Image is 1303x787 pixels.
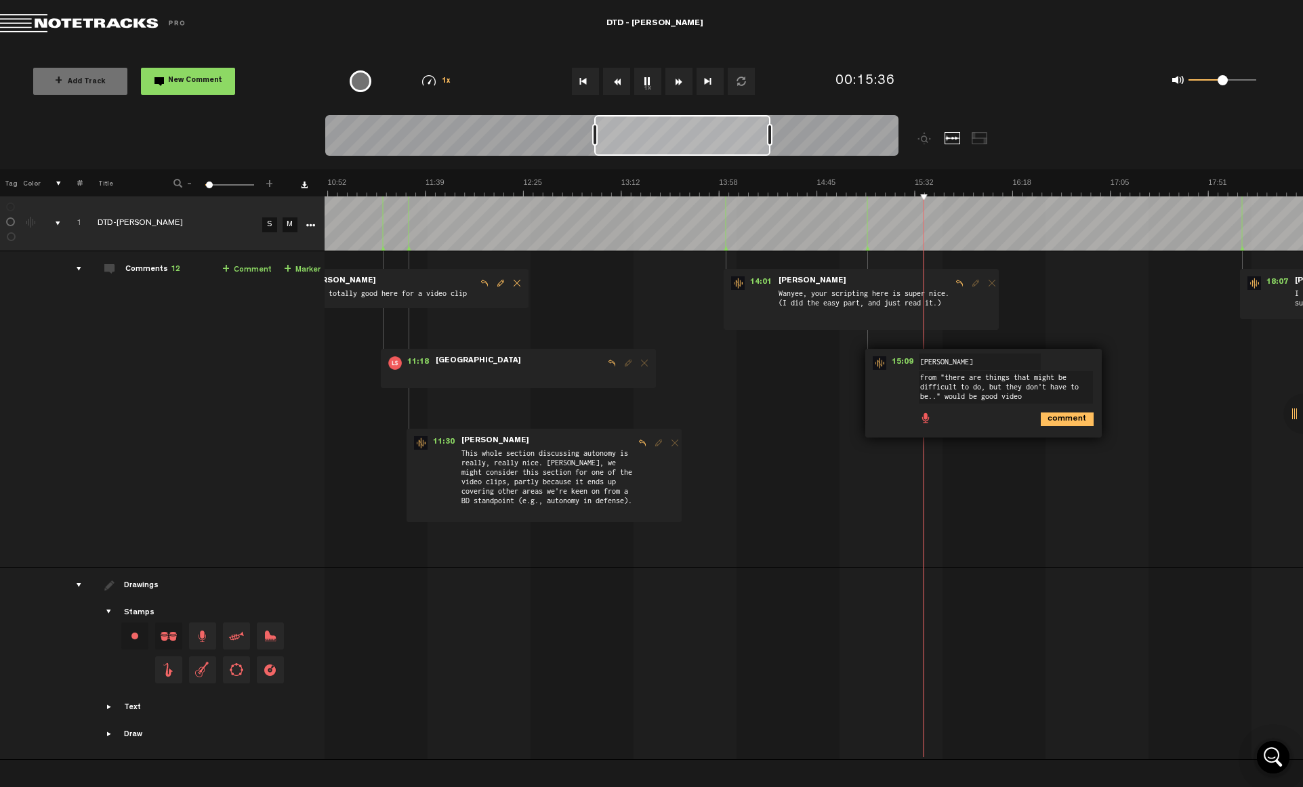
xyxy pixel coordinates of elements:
span: + [55,76,62,87]
img: star-track.png [414,436,428,450]
span: Delete comment [984,278,1000,288]
span: 1x [442,78,451,85]
input: Enter your name [919,354,1041,370]
div: Text [124,702,141,714]
span: Reply to comment [951,278,968,288]
a: Download comments [301,182,308,188]
span: 18:07 [1261,276,1294,290]
button: Loop [728,68,755,95]
a: Marker [284,262,320,278]
a: Comment [222,262,272,278]
span: Showcase stamps [104,607,115,618]
span: Edit comment [968,278,984,288]
div: Change the color of the waveform [22,217,42,229]
img: star-track.png [1247,276,1261,290]
button: Go to end [697,68,724,95]
th: Title [83,169,155,196]
a: S [262,217,277,232]
div: Comments [125,264,180,276]
span: Showcase text [104,702,115,712]
span: Drag and drop a stamp [155,656,182,683]
div: Drawings [124,580,161,592]
img: star-track.png [873,356,886,370]
span: 11:18 [402,356,434,370]
span: + [284,264,291,275]
span: [PERSON_NAME] [460,436,531,446]
span: comment [1041,412,1052,423]
span: New Comment [168,77,222,85]
button: New Comment [141,68,235,95]
div: Draw [124,729,142,741]
div: Change stamp color.To change the color of an existing stamp, select the stamp on the right and th... [121,622,148,650]
button: 1x [634,68,661,95]
span: 12 [171,265,180,274]
span: Wanyee, your scripting here is super nice. (I did the easy part, and just read it.) [777,287,951,324]
td: comments [61,251,82,568]
span: Add Track [55,79,106,86]
span: + [222,264,230,275]
span: Delete comment [667,438,683,448]
div: Stamps [124,608,154,619]
div: Click to change the order number [63,217,84,230]
td: Change the color of the waveform [20,196,40,251]
span: Edit comment [620,358,636,368]
button: Fast Forward [665,68,692,95]
span: Reply to comment [476,278,493,288]
div: 00:15:36 [835,72,895,91]
th: Color [20,169,41,196]
span: Edit comment [493,278,509,288]
span: Drag and drop a stamp [189,656,216,683]
span: Drag and drop a stamp [223,656,250,683]
span: [PERSON_NAME] [307,276,377,286]
td: Click to edit the title DTD-[PERSON_NAME] [82,196,258,251]
button: Rewind [603,68,630,95]
span: [GEOGRAPHIC_DATA] [434,356,522,366]
td: drawings [61,568,82,760]
div: 1x [402,75,472,87]
img: star-track.png [731,276,745,290]
button: +Add Track [33,68,127,95]
span: Drag and drop a stamp [257,622,284,650]
span: Drag and drop a stamp [189,622,216,650]
td: Click to change the order number 1 [61,196,82,251]
div: {{ tooltip_message }} [350,70,371,92]
span: Edit comment [650,438,667,448]
span: This whole section discussing autonomy is really, really nice. [PERSON_NAME], we might consider t... [460,447,634,516]
div: Open Intercom Messenger [1257,741,1289,773]
div: drawings [63,578,84,592]
img: speedometer.svg [422,75,436,86]
div: Click to edit the title [98,217,274,231]
a: M [283,217,297,232]
span: Reply to comment [634,438,650,448]
span: Showcase draw menu [104,729,115,740]
span: + [264,177,275,186]
img: letters [388,356,402,370]
i: comment [1041,412,1094,426]
span: Drag and drop a stamp [155,622,182,650]
a: More [304,218,316,230]
button: Go to beginning [572,68,599,95]
span: Delete comment [509,278,525,288]
div: comments [63,262,84,276]
td: comments, stamps & drawings [40,196,61,251]
span: Drag and drop a stamp [257,656,284,683]
span: Reply to comment [604,358,620,368]
span: 15:09 [886,356,919,370]
span: 11:30 [428,436,460,450]
th: # [62,169,83,196]
span: - [184,177,195,186]
span: Delete comment [636,358,653,368]
span: yes, totally good here for a video clip [307,287,476,302]
div: comments, stamps & drawings [42,217,63,230]
span: [PERSON_NAME] [777,276,848,286]
span: Drag and drop a stamp [223,622,250,650]
span: 14:01 [745,276,777,290]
